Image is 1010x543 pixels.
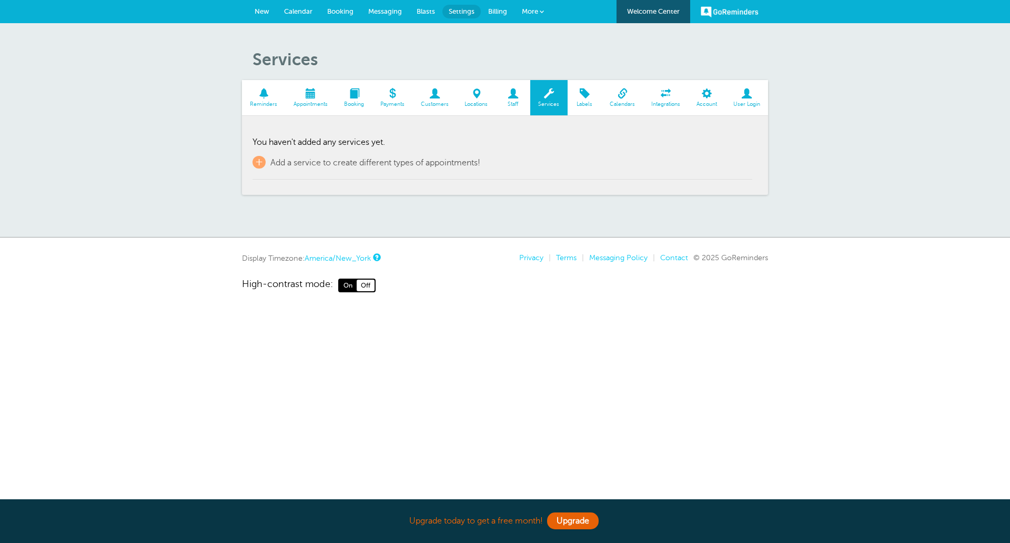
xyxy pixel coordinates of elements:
[412,80,457,115] a: Customers
[725,80,768,115] a: User Login
[252,156,266,169] span: +
[496,80,530,115] a: Staff
[643,80,689,115] a: Integrations
[305,254,371,262] a: America/New_York
[286,80,336,115] a: Appointments
[693,253,768,262] span: © 2025 GoReminders
[607,101,638,107] span: Calendars
[449,7,474,15] span: Settings
[368,7,402,15] span: Messaging
[327,7,353,15] span: Booking
[573,101,597,107] span: Labels
[339,280,357,291] span: On
[242,80,286,115] a: Reminders
[602,80,643,115] a: Calendars
[242,279,333,292] span: High-contrast mode:
[457,80,496,115] a: Locations
[556,253,577,262] a: Terms
[242,510,768,532] div: Upgrade today to get a free month!
[255,7,269,15] span: New
[270,158,480,167] span: Add a service to create different types of appointments!
[357,280,375,291] span: Off
[247,101,280,107] span: Reminders
[589,253,648,262] a: Messaging Policy
[291,101,331,107] span: Appointments
[649,101,683,107] span: Integrations
[693,101,720,107] span: Account
[577,253,584,262] li: |
[568,80,602,115] a: Labels
[373,254,379,261] a: This is the timezone being used to display dates and times to you on this device. Click the timez...
[688,80,725,115] a: Account
[417,7,435,15] span: Blasts
[341,101,367,107] span: Booking
[284,7,312,15] span: Calendar
[648,253,655,262] li: |
[501,101,525,107] span: Staff
[462,101,491,107] span: Locations
[252,137,752,147] p: You haven't added any services yet.
[242,279,768,292] a: High-contrast mode: On Off
[488,7,507,15] span: Billing
[252,50,768,70] h1: Services
[252,156,480,169] a: + Add a service to create different types of appointments!
[442,5,481,18] a: Settings
[536,101,562,107] span: Services
[730,101,763,107] span: User Login
[377,101,407,107] span: Payments
[519,253,543,262] a: Privacy
[242,253,379,263] div: Display Timezone:
[547,512,599,529] a: Upgrade
[336,80,372,115] a: Booking
[418,101,451,107] span: Customers
[543,253,551,262] li: |
[660,253,688,262] a: Contact
[522,7,538,15] span: More
[372,80,412,115] a: Payments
